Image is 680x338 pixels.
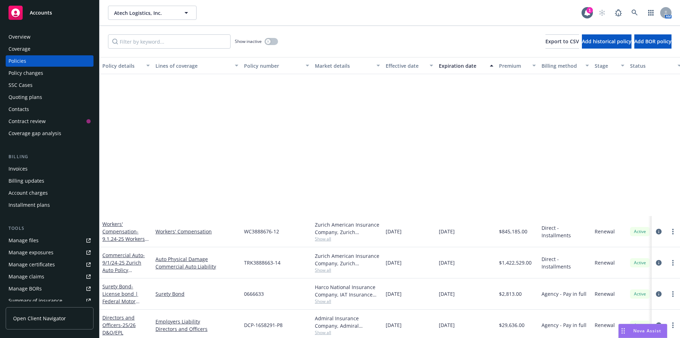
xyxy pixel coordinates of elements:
[499,321,525,329] span: $29,636.00
[439,228,455,235] span: [DATE]
[6,67,93,79] a: Policy changes
[633,260,647,266] span: Active
[6,79,93,91] a: SSC Cases
[499,62,528,70] div: Premium
[114,9,175,17] span: Atech Logistics, Inc.
[102,228,149,250] span: - 9.1.24-25 Workers Comp (Captive)
[155,325,238,333] a: Directors and Officers
[654,290,663,298] a: circleInformation
[153,57,241,74] button: Lines of coverage
[102,283,140,312] a: Surety Bond
[542,321,586,329] span: Agency - Pay in full
[539,57,592,74] button: Billing method
[155,228,238,235] a: Workers' Compensation
[545,34,579,49] button: Export to CSV
[13,315,66,322] span: Open Client Navigator
[244,290,264,298] span: 0666633
[6,163,93,174] a: Invoices
[654,227,663,236] a: circleInformation
[315,315,380,329] div: Admiral Insurance Company, Admiral Insurance Group ([PERSON_NAME] Corporation), CRC Group
[595,290,615,298] span: Renewal
[611,6,625,20] a: Report a Bug
[669,259,677,267] a: more
[634,38,671,45] span: Add BOR policy
[8,187,48,199] div: Account charges
[499,259,532,266] span: $1,422,529.00
[6,225,93,232] div: Tools
[244,62,301,70] div: Policy number
[586,7,593,13] div: 1
[634,34,671,49] button: Add BOR policy
[8,55,26,67] div: Policies
[6,247,93,258] a: Manage exposures
[654,259,663,267] a: circleInformation
[386,321,402,329] span: [DATE]
[654,321,663,329] a: circleInformation
[6,3,93,23] a: Accounts
[6,271,93,282] a: Manage claims
[102,221,145,250] a: Workers' Compensation
[595,321,615,329] span: Renewal
[315,329,380,336] span: Show all
[439,62,486,70] div: Expiration date
[439,321,455,329] span: [DATE]
[8,235,39,246] div: Manage files
[315,252,380,267] div: Zurich American Insurance Company, Zurich Insurance Group
[633,328,661,334] span: Nova Assist
[6,283,93,294] a: Manage BORs
[100,57,153,74] button: Policy details
[8,67,43,79] div: Policy changes
[592,57,627,74] button: Stage
[582,38,631,45] span: Add historical policy
[8,295,62,306] div: Summary of insurance
[8,199,50,211] div: Installment plans
[633,228,647,235] span: Active
[595,228,615,235] span: Renewal
[595,6,609,20] a: Start snowing
[6,235,93,246] a: Manage files
[8,175,44,187] div: Billing updates
[155,255,238,263] a: Auto Physical Damage
[6,175,93,187] a: Billing updates
[8,283,42,294] div: Manage BORs
[499,228,527,235] span: $845,185.00
[618,324,667,338] button: Nova Assist
[630,62,673,70] div: Status
[315,298,380,304] span: Show all
[102,314,136,336] a: Directors and Officers
[315,62,372,70] div: Market details
[496,57,539,74] button: Premium
[669,321,677,329] a: more
[386,228,402,235] span: [DATE]
[8,92,42,103] div: Quoting plans
[595,62,617,70] div: Stage
[669,290,677,298] a: more
[8,116,46,127] div: Contract review
[386,290,402,298] span: [DATE]
[315,283,380,298] div: Harco National Insurance Company, IAT Insurance Group
[542,224,589,239] span: Direct - Installments
[6,153,93,160] div: Billing
[8,79,33,91] div: SSC Cases
[8,31,30,43] div: Overview
[6,104,93,115] a: Contacts
[241,57,312,74] button: Policy number
[6,31,93,43] a: Overview
[439,259,455,266] span: [DATE]
[6,128,93,139] a: Coverage gap analysis
[644,6,658,20] a: Switch app
[8,259,55,270] div: Manage certificates
[6,55,93,67] a: Policies
[633,322,647,328] span: Active
[8,271,44,282] div: Manage claims
[633,291,647,297] span: Active
[582,34,631,49] button: Add historical policy
[244,321,283,329] span: DCP-1658291-P8
[108,34,231,49] input: Filter by keyword...
[545,38,579,45] span: Export to CSV
[628,6,642,20] a: Search
[6,92,93,103] a: Quoting plans
[499,290,522,298] span: $2,813.00
[244,259,280,266] span: TRK3888663-14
